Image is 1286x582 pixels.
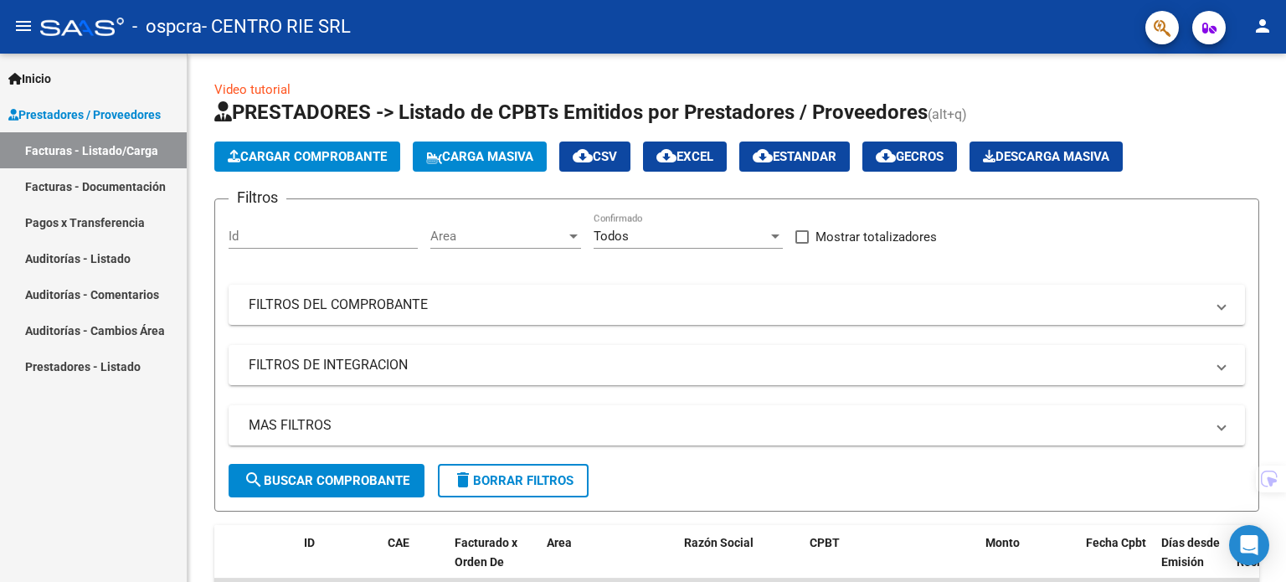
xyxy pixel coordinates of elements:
span: - ospcra [132,8,202,45]
span: Fecha Cpbt [1086,536,1146,549]
button: Borrar Filtros [438,464,589,497]
span: Inicio [8,70,51,88]
mat-panel-title: FILTROS DE INTEGRACION [249,356,1205,374]
span: Prestadores / Proveedores [8,106,161,124]
mat-icon: delete [453,470,473,490]
span: EXCEL [656,149,713,164]
mat-icon: cloud_download [656,146,676,166]
span: Monto [985,536,1020,549]
span: - CENTRO RIE SRL [202,8,351,45]
a: Video tutorial [214,82,291,97]
button: EXCEL [643,142,727,172]
button: Gecros [862,142,957,172]
mat-icon: cloud_download [573,146,593,166]
button: Descarga Masiva [970,142,1123,172]
mat-panel-title: FILTROS DEL COMPROBANTE [249,296,1205,314]
button: Carga Masiva [413,142,547,172]
mat-icon: menu [13,16,33,36]
span: CPBT [810,536,840,549]
span: Mostrar totalizadores [815,227,937,247]
div: Open Intercom Messenger [1229,525,1269,565]
span: Gecros [876,149,944,164]
span: Razón Social [684,536,754,549]
mat-expansion-panel-header: FILTROS DE INTEGRACION [229,345,1245,385]
span: Cargar Comprobante [228,149,387,164]
mat-expansion-panel-header: MAS FILTROS [229,405,1245,446]
span: CAE [388,536,409,549]
span: Días desde Emisión [1161,536,1220,569]
span: Facturado x Orden De [455,536,517,569]
button: Estandar [739,142,850,172]
span: (alt+q) [928,106,967,122]
mat-icon: cloud_download [876,146,896,166]
span: CSV [573,149,617,164]
span: Fecha Recibido [1237,536,1283,569]
span: Borrar Filtros [453,473,574,488]
span: Area [430,229,566,244]
mat-expansion-panel-header: FILTROS DEL COMPROBANTE [229,285,1245,325]
button: CSV [559,142,630,172]
h3: Filtros [229,186,286,209]
mat-icon: cloud_download [753,146,773,166]
span: Carga Masiva [426,149,533,164]
mat-panel-title: MAS FILTROS [249,416,1205,435]
mat-icon: search [244,470,264,490]
span: ID [304,536,315,549]
span: Descarga Masiva [983,149,1109,164]
span: Area [547,536,572,549]
button: Buscar Comprobante [229,464,424,497]
mat-icon: person [1253,16,1273,36]
button: Cargar Comprobante [214,142,400,172]
app-download-masive: Descarga masiva de comprobantes (adjuntos) [970,142,1123,172]
span: Todos [594,229,629,244]
span: PRESTADORES -> Listado de CPBTs Emitidos por Prestadores / Proveedores [214,100,928,124]
span: Estandar [753,149,836,164]
span: Buscar Comprobante [244,473,409,488]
